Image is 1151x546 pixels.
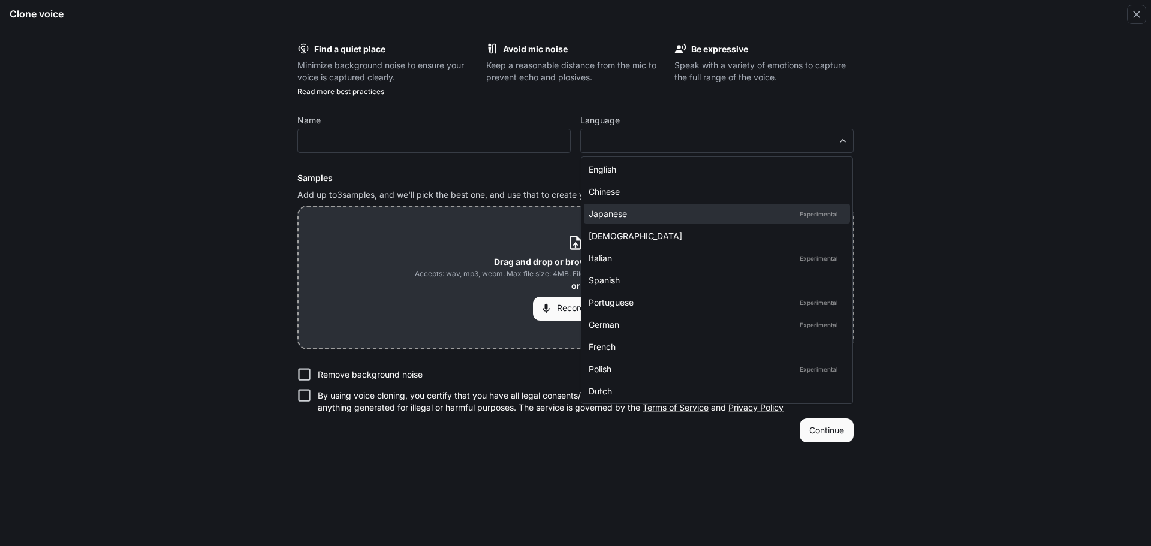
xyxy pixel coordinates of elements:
[797,297,840,308] p: Experimental
[589,363,840,375] div: Polish
[589,252,840,264] div: Italian
[589,230,840,242] div: [DEMOGRAPHIC_DATA]
[589,274,840,286] div: Spanish
[797,253,840,264] p: Experimental
[589,340,840,353] div: French
[797,319,840,330] p: Experimental
[797,209,840,219] p: Experimental
[797,364,840,375] p: Experimental
[589,318,840,331] div: German
[589,163,840,176] div: English
[589,296,840,309] div: Portuguese
[589,185,840,198] div: Chinese
[589,385,840,397] div: Dutch
[589,207,840,220] div: Japanese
